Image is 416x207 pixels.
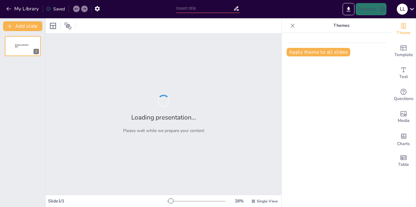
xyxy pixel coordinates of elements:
[15,44,29,48] span: Sendsteps presentation editor
[391,18,416,40] div: Change the overall theme
[391,62,416,84] div: Add text boxes
[398,117,410,124] span: Media
[391,128,416,150] div: Add charts and graphs
[257,199,278,204] span: Single View
[33,49,39,54] div: 1
[397,30,411,36] span: Theme
[48,21,58,31] div: Layout
[399,73,408,80] span: Text
[397,141,410,147] span: Charts
[391,150,416,172] div: Add a table
[343,3,354,15] button: Export to PowerPoint
[391,106,416,128] div: Add images, graphics, shapes or video
[232,198,246,204] div: 28 %
[391,40,416,62] div: Add ready made slides
[46,6,65,12] div: Saved
[131,113,196,122] h2: Loading presentation...
[397,3,408,15] button: L L
[394,52,413,58] span: Template
[176,4,233,13] input: Insert title
[398,161,409,168] span: Table
[397,4,408,15] div: L L
[64,22,72,30] span: Position
[5,4,41,14] button: My Library
[123,128,204,134] p: Please wait while we prepare your content
[3,21,42,31] button: Add slide
[394,95,414,102] span: Questions
[391,84,416,106] div: Get real-time input from your audience
[356,3,386,15] button: Present
[287,48,350,56] button: Apply theme to all slides
[48,198,167,204] div: Slide 1 / 1
[298,18,385,33] p: Themes
[5,36,41,56] div: 1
